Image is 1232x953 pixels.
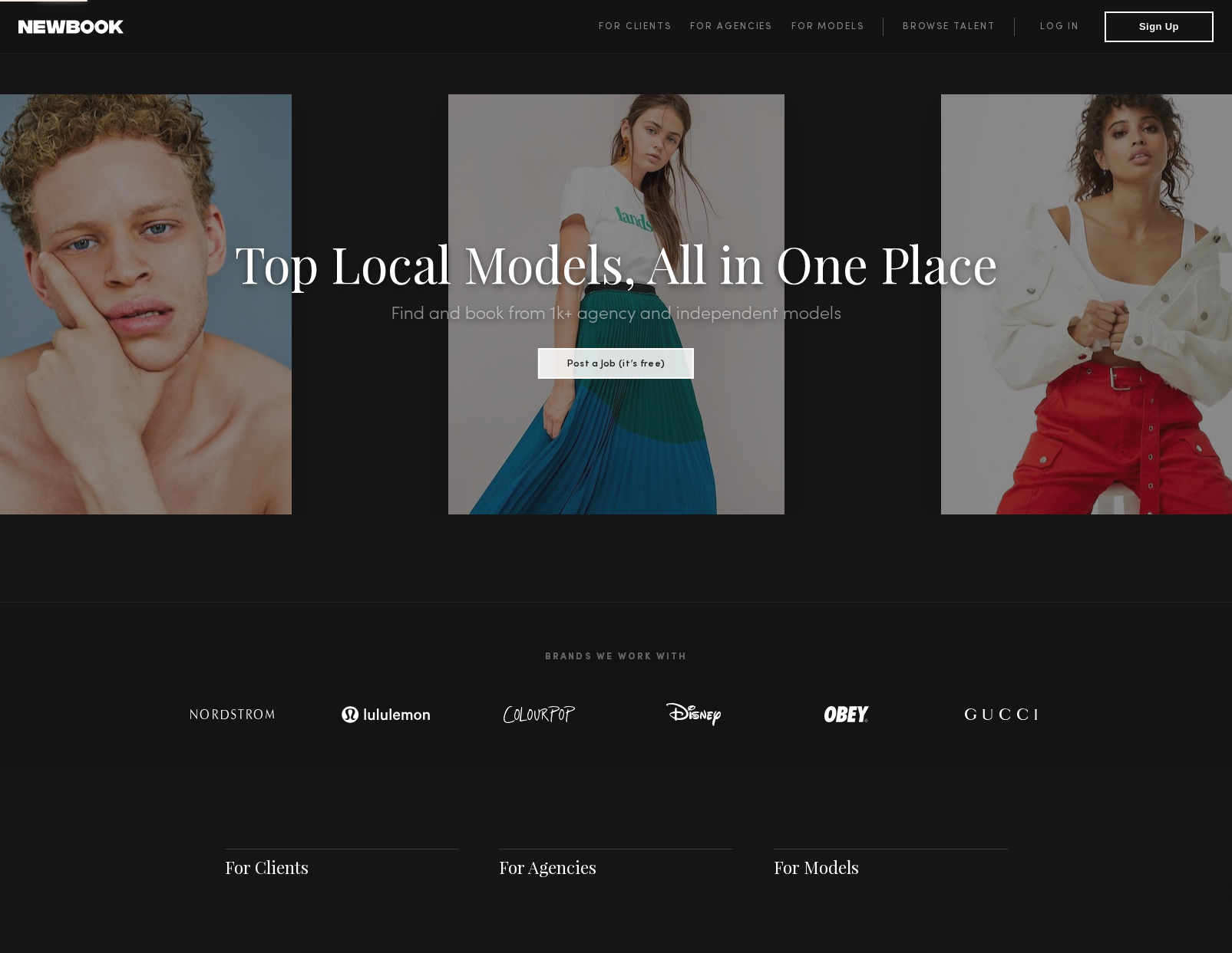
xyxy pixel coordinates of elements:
[797,699,897,730] img: logo-obey.svg
[179,699,286,730] img: logo-nordstrom.svg
[643,699,743,730] img: logo-disney.svg
[538,348,694,379] button: Post a Job (it’s free)
[774,856,859,879] a: For Models
[332,699,440,730] img: logo-lulu.svg
[883,18,1014,36] a: Browse Talent
[690,18,791,36] a: For Agencies
[599,18,690,36] a: For Clients
[1014,18,1105,36] a: Log in
[92,305,1139,324] h2: Find and book from 1k+ agency and independent models
[599,22,672,31] span: For Clients
[225,856,309,879] a: For Clients
[1105,12,1214,42] button: Sign Up
[92,239,1139,287] h1: Top Local Models, All in One Place
[156,633,1077,681] h2: Brands We Work With
[950,699,1050,730] img: logo-gucci.svg
[690,22,772,31] span: For Agencies
[538,353,694,370] a: Post a Job (it’s free)
[499,856,596,879] a: For Agencies
[791,22,864,31] span: For Models
[490,699,590,730] img: logo-colour-pop.svg
[791,18,884,36] a: For Models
